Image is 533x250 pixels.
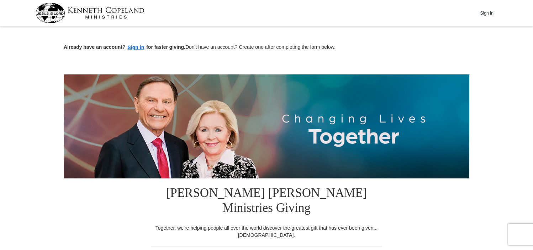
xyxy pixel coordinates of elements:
[64,44,185,50] strong: Already have an account? for faster giving.
[151,224,382,239] div: Together, we're helping people all over the world discover the greatest gift that has ever been g...
[64,43,469,52] p: Don't have an account? Create one after completing the form below.
[126,43,147,52] button: Sign in
[476,7,497,19] button: Sign In
[151,178,382,224] h1: [PERSON_NAME] [PERSON_NAME] Ministries Giving
[36,3,144,23] img: kcm-header-logo.svg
